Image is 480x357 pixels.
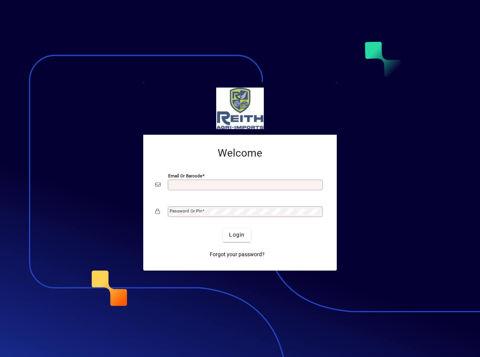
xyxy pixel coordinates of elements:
button: Login [223,228,251,242]
mat-label: Email or Barcode [168,173,202,178]
span: Login [229,231,245,239]
span: Forgot your password? [210,251,265,259]
mat-label: Password or Pin [170,208,202,214]
h2: Welcome [155,147,325,160]
a: Forgot your password? [207,248,268,262]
